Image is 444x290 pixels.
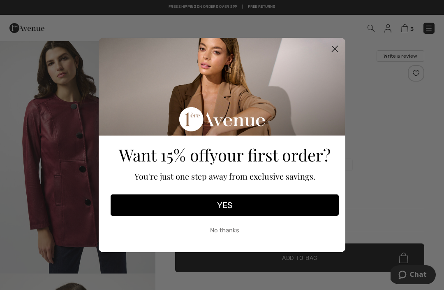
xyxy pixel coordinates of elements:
span: Chat [19,6,36,13]
span: Want 15% off [119,144,210,166]
button: Close dialog [328,42,342,56]
button: YES [111,194,339,216]
button: No thanks [111,220,339,241]
span: You're just one step away from exclusive savings. [134,171,315,182]
span: your first order? [210,144,331,166]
